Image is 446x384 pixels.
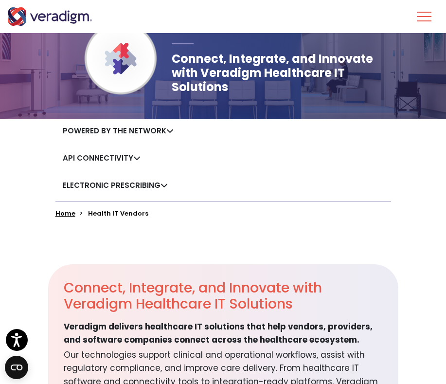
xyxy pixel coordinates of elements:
h1: Connect, Integrate, and Innovate with Veradigm Healthcare IT Solutions [172,52,391,94]
a: Powered by the Network [63,126,174,136]
img: Veradigm logo [7,7,92,26]
button: Open CMP widget [5,356,28,379]
button: Toggle Navigation Menu [417,4,431,29]
span: Veradigm delivers healthcare IT solutions that help vendors, providers, and software companies co... [64,320,383,347]
a: Electronic Prescribing [63,180,168,190]
a: Home [55,209,75,218]
h2: Connect, Integrate, and Innovate with Veradigm Healthcare IT Solutions [64,280,383,312]
a: API Connectivity [63,153,141,163]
